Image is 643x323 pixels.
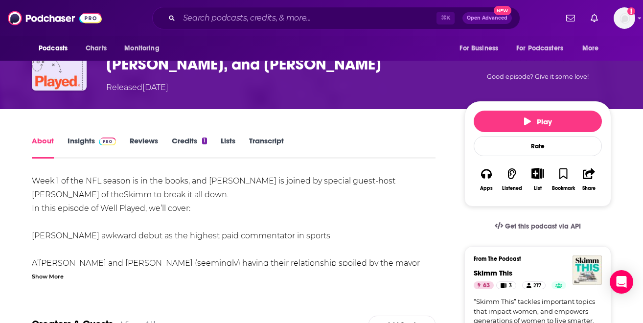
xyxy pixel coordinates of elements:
[587,10,602,26] a: Show notifications dropdown
[130,136,158,159] a: Reviews
[459,42,498,55] span: For Business
[480,185,493,191] div: Apps
[575,39,611,58] button: open menu
[610,270,633,294] div: Open Intercom Messenger
[516,42,563,55] span: For Podcasters
[453,39,510,58] button: open menu
[582,42,599,55] span: More
[522,281,546,289] a: 217
[614,7,635,29] span: Logged in as kbastian
[474,255,594,262] h3: From The Podcast
[462,12,512,24] button: Open AdvancedNew
[487,73,589,80] span: Good episode? Give it some love!
[487,214,589,238] a: Get this podcast via API
[474,281,494,289] a: 63
[474,161,499,197] button: Apps
[627,7,635,15] svg: Add a profile image
[32,136,54,159] a: About
[179,10,436,26] input: Search podcasts, credits, & more...
[99,138,116,145] img: Podchaser Pro
[86,42,107,55] span: Charts
[614,7,635,29] button: Show profile menu
[474,136,602,156] div: Rate
[152,7,520,29] div: Search podcasts, credits, & more...
[525,161,551,197] div: Show More ButtonList
[39,42,68,55] span: Podcasts
[494,6,511,15] span: New
[117,39,172,58] button: open menu
[509,281,512,291] span: 3
[562,10,579,26] a: Show notifications dropdown
[510,39,577,58] button: open menu
[505,222,581,231] span: Get this podcast via API
[106,82,168,93] div: Released [DATE]
[436,12,455,24] span: ⌘ K
[79,39,113,58] a: Charts
[474,268,512,277] a: Skimm This
[534,185,542,191] div: List
[249,136,284,159] a: Transcript
[552,185,575,191] div: Bookmark
[582,185,596,191] div: Share
[614,7,635,29] img: User Profile
[124,42,159,55] span: Monitoring
[32,39,80,58] button: open menu
[202,138,207,144] div: 1
[172,136,207,159] a: Credits1
[524,117,552,126] span: Play
[68,136,116,159] a: InsightsPodchaser Pro
[32,36,87,91] img: Well Played: Rodgers Stumbles, Brady Fumbles, and Kendrick Humbles
[474,111,602,132] button: Play
[221,136,235,159] a: Lists
[502,185,522,191] div: Listened
[496,281,516,289] a: 3
[467,16,507,21] span: Open Advanced
[528,168,548,179] button: Show More Button
[499,161,525,197] button: Listened
[533,281,541,291] span: 217
[483,281,490,291] span: 63
[573,255,602,285] img: Skimm This
[8,9,102,27] img: Podchaser - Follow, Share and Rate Podcasts
[576,161,602,197] button: Share
[551,161,576,197] button: Bookmark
